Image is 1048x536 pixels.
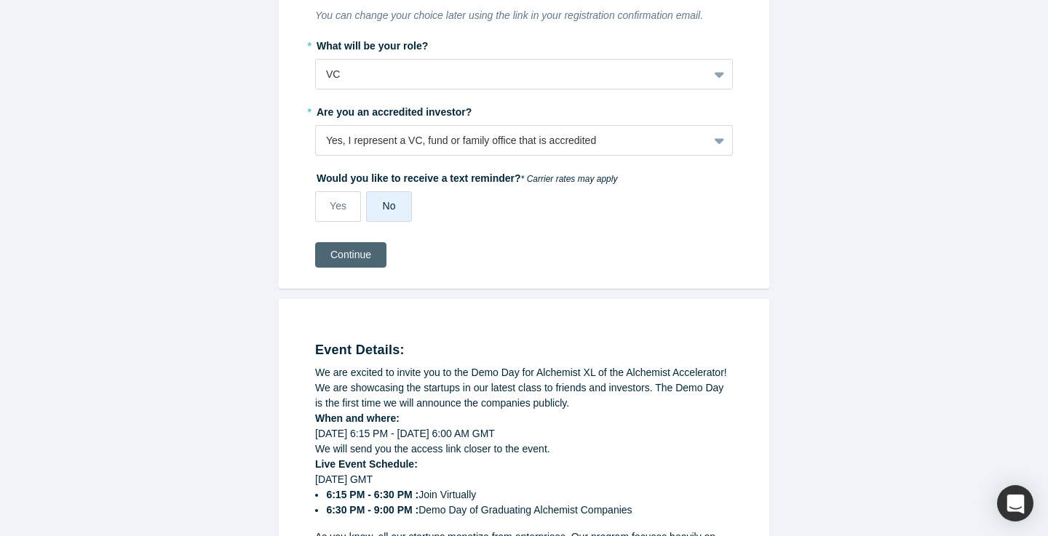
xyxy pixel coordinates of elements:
div: We are excited to invite you to the Demo Day for Alchemist XL of the Alchemist Accelerator! [315,365,733,380]
label: Are you an accredited investor? [315,100,733,120]
span: No [383,200,396,212]
div: We are showcasing the startups in our latest class to friends and investors. The Demo Day is the ... [315,380,733,411]
strong: When and where: [315,412,400,424]
i: You can change your choice later using the link in your registration confirmation email. [315,9,703,21]
strong: Event Details: [315,343,405,357]
strong: Live Event Schedule: [315,458,418,470]
div: We will send you the access link closer to the event. [315,441,733,457]
label: Would you like to receive a text reminder? [315,166,733,186]
li: Join Virtually [326,487,733,503]
span: Yes [330,200,346,212]
div: [DATE] 6:15 PM - [DATE] 6:00 AM GMT [315,426,733,441]
label: What will be your role? [315,33,733,54]
strong: 6:30 PM - 9:00 PM : [326,504,418,516]
strong: 6:15 PM - 6:30 PM : [326,489,418,500]
div: Yes, I represent a VC, fund or family office that is accredited [326,133,698,148]
button: Continue [315,242,386,268]
li: Demo Day of Graduating Alchemist Companies [326,503,733,518]
em: * Carrier rates may apply [521,174,618,184]
div: [DATE] GMT [315,472,733,518]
